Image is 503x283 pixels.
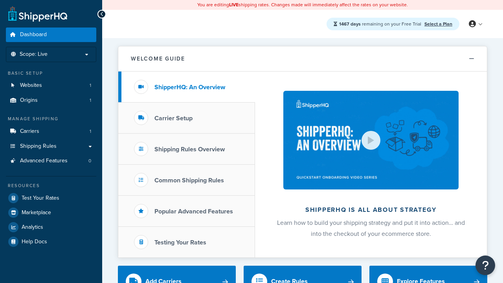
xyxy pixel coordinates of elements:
[6,93,96,108] a: Origins1
[22,239,47,245] span: Help Docs
[424,20,452,28] a: Select a Plan
[339,20,361,28] strong: 1467 days
[6,116,96,122] div: Manage Shipping
[6,182,96,189] div: Resources
[6,191,96,205] a: Test Your Rates
[20,51,48,58] span: Scope: Live
[6,154,96,168] li: Advanced Features
[276,206,466,213] h2: ShipperHQ is all about strategy
[90,82,91,89] span: 1
[88,158,91,164] span: 0
[118,46,487,72] button: Welcome Guide
[20,31,47,38] span: Dashboard
[6,139,96,154] a: Shipping Rules
[475,255,495,275] button: Open Resource Center
[6,78,96,93] li: Websites
[20,158,68,164] span: Advanced Features
[154,177,224,184] h3: Common Shipping Rules
[22,224,43,231] span: Analytics
[6,78,96,93] a: Websites1
[154,146,225,153] h3: Shipping Rules Overview
[283,91,459,189] img: ShipperHQ is all about strategy
[6,124,96,139] a: Carriers1
[154,239,206,246] h3: Testing Your Rates
[22,195,59,202] span: Test Your Rates
[20,143,57,150] span: Shipping Rules
[6,220,96,234] a: Analytics
[6,235,96,249] a: Help Docs
[131,56,185,62] h2: Welcome Guide
[6,124,96,139] li: Carriers
[6,154,96,168] a: Advanced Features0
[339,20,422,28] span: remaining on your Free Trial
[90,97,91,104] span: 1
[6,206,96,220] a: Marketplace
[20,128,39,135] span: Carriers
[22,209,51,216] span: Marketplace
[154,208,233,215] h3: Popular Advanced Features
[6,70,96,77] div: Basic Setup
[20,97,38,104] span: Origins
[20,82,42,89] span: Websites
[6,93,96,108] li: Origins
[90,128,91,135] span: 1
[229,1,239,8] b: LIVE
[154,84,225,91] h3: ShipperHQ: An Overview
[154,115,193,122] h3: Carrier Setup
[277,218,465,238] span: Learn how to build your shipping strategy and put it into action… and into the checkout of your e...
[6,28,96,42] a: Dashboard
